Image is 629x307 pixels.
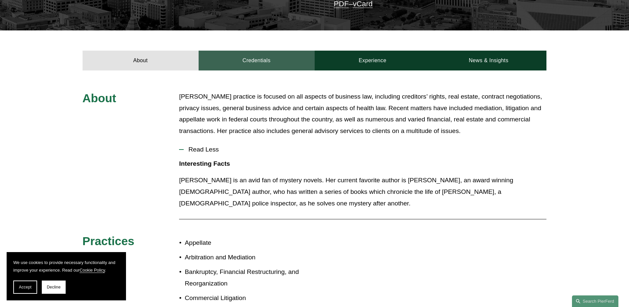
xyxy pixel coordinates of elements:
button: Read Less [179,141,546,158]
strong: Interesting Facts [179,160,230,167]
span: About [83,92,116,105]
a: News & Insights [430,51,546,70]
button: Decline [42,281,66,294]
a: Cookie Policy [80,268,105,273]
a: About [83,51,199,70]
section: Cookie banner [7,252,126,300]
p: [PERSON_NAME] is an avid fan of mystery novels. Her current favorite author is [PERSON_NAME], an ... [179,175,546,209]
p: Appellate [185,237,314,249]
span: Practices [83,235,135,247]
p: Arbitration and Mediation [185,252,314,263]
span: Accept [19,285,31,289]
a: Search this site [572,295,618,307]
p: Commercial Litigation [185,292,314,304]
p: We use cookies to provide necessary functionality and improve your experience. Read our . [13,259,119,274]
span: Read Less [184,146,546,153]
button: Accept [13,281,37,294]
a: Experience [315,51,431,70]
p: [PERSON_NAME] practice is focused on all aspects of business law, including creditors’ rights, re... [179,91,546,137]
div: Read Less [179,158,546,214]
span: Decline [47,285,61,289]
p: Bankruptcy, Financial Restructuring, and Reorganization [185,266,314,289]
a: Credentials [199,51,315,70]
